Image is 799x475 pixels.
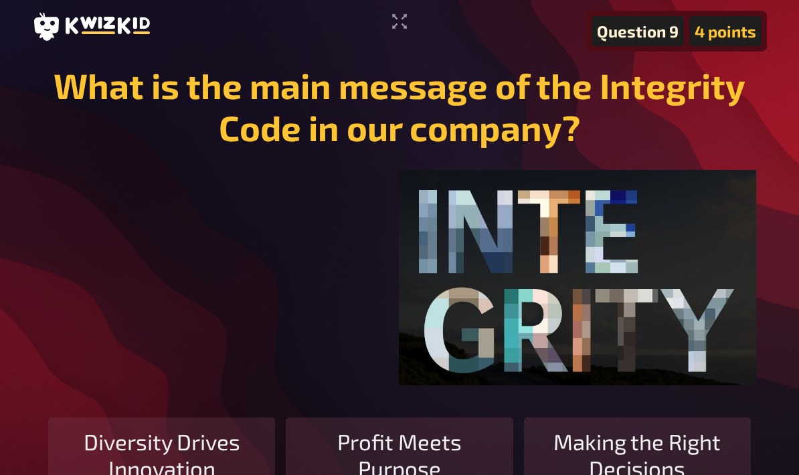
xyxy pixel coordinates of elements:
img: Screenshot 2025-08-30 225953 [399,170,756,385]
h1: What is the main message of the Integrity Code in our company? [43,64,756,149]
div: Question 9 [592,16,684,46]
button: Enter Fullscreen [386,11,413,32]
div: 4 points [689,16,762,46]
